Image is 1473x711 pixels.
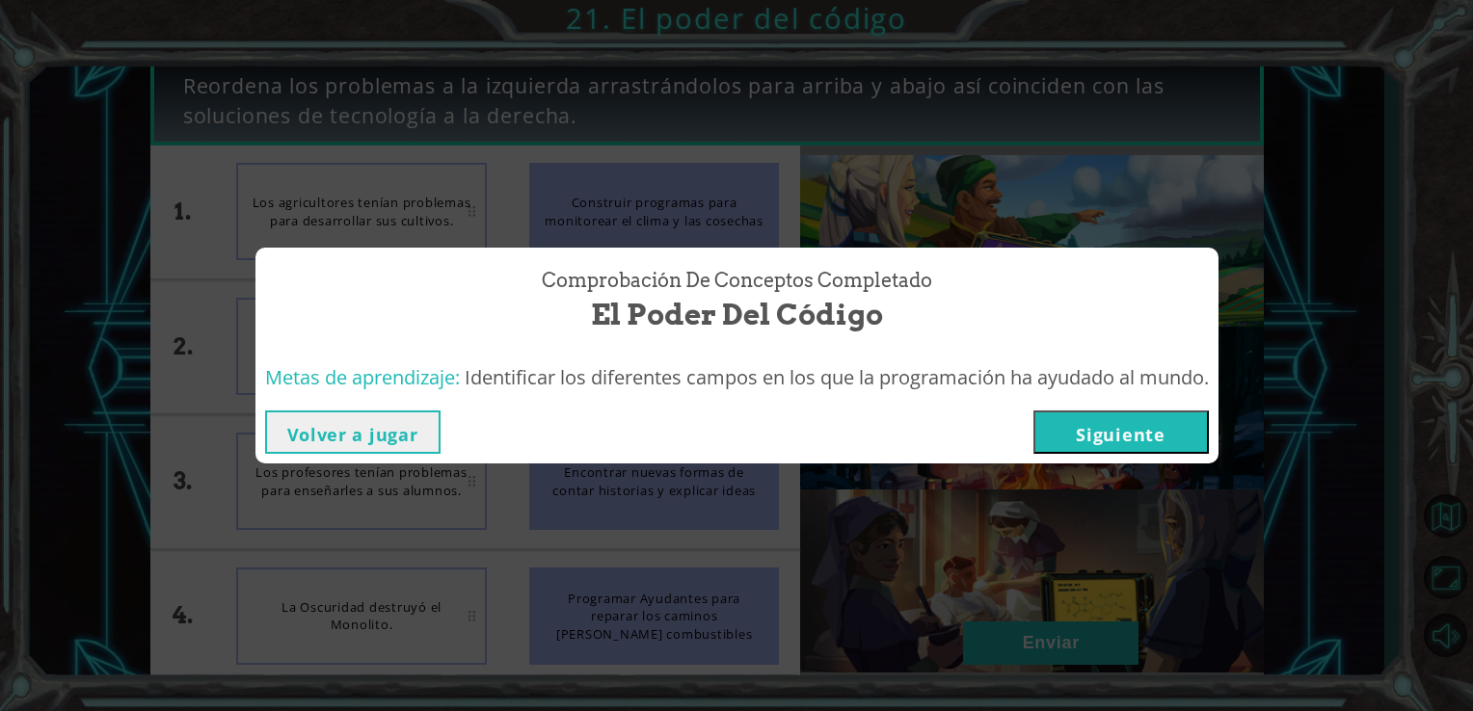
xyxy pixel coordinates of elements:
[465,364,1209,390] span: Identificar los diferentes campos en los que la programación ha ayudado al mundo.
[1033,410,1209,454] button: Siguiente
[591,294,883,335] span: El poder del código
[542,267,932,295] span: Comprobación de conceptos Completado
[265,364,460,390] span: Metas de aprendizaje:
[265,410,441,454] button: Volver a jugar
